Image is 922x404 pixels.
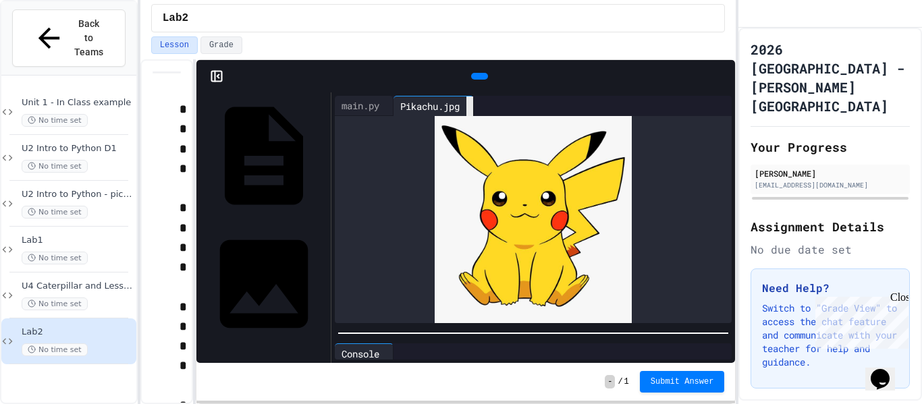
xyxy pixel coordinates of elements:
span: No time set [22,114,88,127]
div: Chat with us now!Close [5,5,93,86]
span: U4 Caterpillar and Lesson [22,281,134,292]
h2: Your Progress [751,138,910,156]
span: No time set [22,297,88,310]
button: Lesson [151,36,198,54]
span: U2 Intro to Python - pictures [22,189,134,200]
span: / [618,376,622,387]
div: No due date set [751,241,910,258]
span: No time set [22,160,88,173]
div: Console [335,343,394,364]
button: Back to Teams [12,9,126,67]
h1: 2026 [GEOGRAPHIC_DATA] - [PERSON_NAME][GEOGRAPHIC_DATA] [751,40,910,115]
div: main.py [335,98,386,113]
iframe: chat widget [865,350,909,391]
span: No time set [22,343,88,356]
div: Pikachu.jpg [394,99,466,113]
span: Unit 1 - In Class example [22,97,134,109]
div: Pikachu.jpg [394,96,474,116]
span: No time set [22,252,88,264]
span: Lab2 [22,326,134,338]
p: Switch to "Grade View" to access the chat feature and communicate with your teacher for help and ... [762,301,898,369]
span: Back to Teams [73,17,105,59]
button: Submit Answer [640,371,725,393]
span: No time set [22,206,88,219]
span: 1 [624,376,629,387]
img: Z [435,116,632,323]
h2: Assignment Details [751,217,910,236]
span: U2 Intro to Python D1 [22,143,134,154]
button: Grade [200,36,242,54]
span: Lab1 [22,235,134,246]
div: main.py [335,96,394,116]
span: - [605,375,615,388]
div: [PERSON_NAME] [755,167,906,179]
span: Lab2 [163,10,188,26]
h3: Need Help? [762,280,898,296]
span: Submit Answer [651,376,714,387]
iframe: chat widget [810,291,909,349]
div: [EMAIL_ADDRESS][DOMAIN_NAME] [755,180,906,190]
div: Console [335,347,386,361]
